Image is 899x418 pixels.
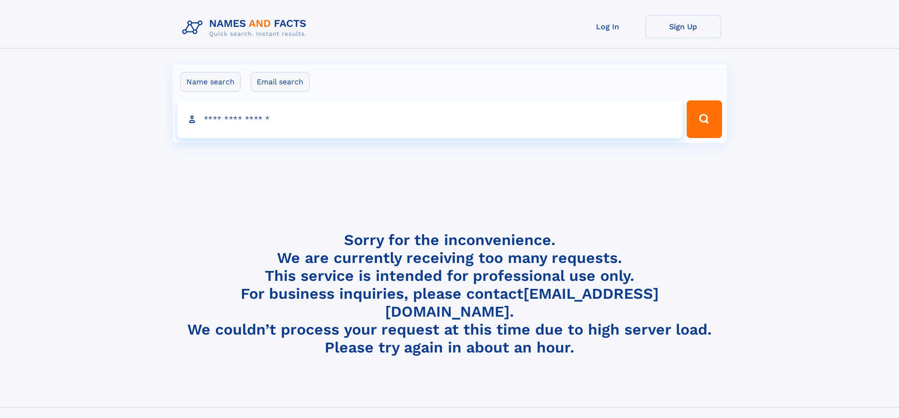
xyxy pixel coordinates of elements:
[251,72,310,92] label: Email search
[178,15,314,41] img: Logo Names and Facts
[570,15,646,38] a: Log In
[385,285,659,320] a: [EMAIL_ADDRESS][DOMAIN_NAME]
[180,72,241,92] label: Name search
[177,100,683,138] input: search input
[687,100,722,138] button: Search Button
[646,15,721,38] a: Sign Up
[178,231,721,357] h4: Sorry for the inconvenience. We are currently receiving too many requests. This service is intend...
